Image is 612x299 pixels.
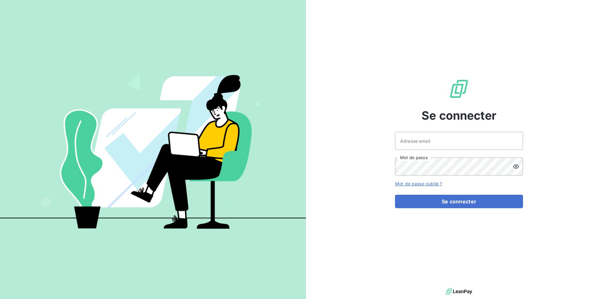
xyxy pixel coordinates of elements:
[395,132,523,150] input: placeholder
[422,107,496,124] span: Se connecter
[395,195,523,208] button: Se connecter
[446,287,472,296] img: logo
[395,181,442,186] a: Mot de passe oublié ?
[449,79,469,99] img: Logo LeanPay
